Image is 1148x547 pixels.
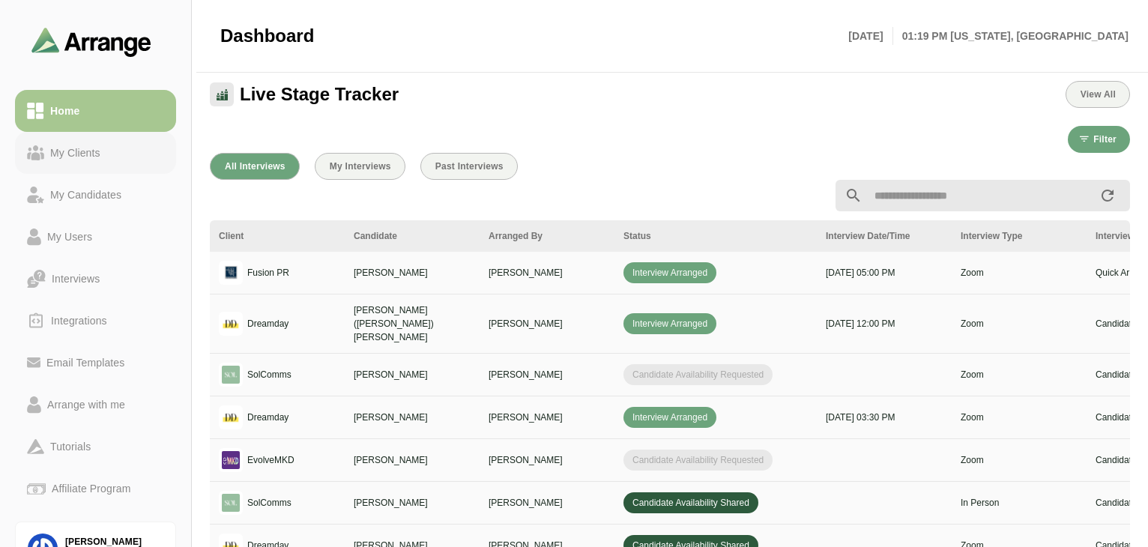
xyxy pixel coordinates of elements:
[219,363,243,387] img: logo
[219,229,336,243] div: Client
[354,303,471,344] p: [PERSON_NAME] ([PERSON_NAME]) [PERSON_NAME]
[15,216,176,258] a: My Users
[489,229,605,243] div: Arranged By
[623,313,716,334] span: Interview Arranged
[961,266,1078,279] p: Zoom
[15,258,176,300] a: Interviews
[848,27,892,45] p: [DATE]
[961,368,1078,381] p: Zoom
[219,261,243,285] img: logo
[623,229,808,243] div: Status
[354,229,471,243] div: Candidate
[826,229,943,243] div: Interview Date/Time
[219,448,243,472] img: logo
[1068,126,1130,153] button: Filter
[1080,89,1116,100] span: View All
[623,492,758,513] span: Candidate Availability Shared
[1093,134,1117,145] span: Filter
[44,102,85,120] div: Home
[40,354,130,372] div: Email Templates
[15,174,176,216] a: My Candidates
[31,27,151,56] img: arrangeai-name-small-logo.4d2b8aee.svg
[435,161,504,172] span: Past Interviews
[41,396,131,414] div: Arrange with me
[623,407,716,428] span: Interview Arranged
[247,266,289,279] p: Fusion PR
[224,161,286,172] span: All Interviews
[15,342,176,384] a: Email Templates
[489,266,605,279] p: [PERSON_NAME]
[15,90,176,132] a: Home
[354,411,471,424] p: [PERSON_NAME]
[44,186,127,204] div: My Candidates
[354,266,471,279] p: [PERSON_NAME]
[315,153,405,180] button: My Interviews
[489,496,605,510] p: [PERSON_NAME]
[15,132,176,174] a: My Clients
[247,496,291,510] p: SolComms
[15,300,176,342] a: Integrations
[247,368,291,381] p: SolComms
[623,262,716,283] span: Interview Arranged
[489,368,605,381] p: [PERSON_NAME]
[219,405,243,429] img: logo
[219,491,243,515] img: logo
[219,312,243,336] img: logo
[961,411,1078,424] p: Zoom
[826,266,943,279] p: [DATE] 05:00 PM
[961,317,1078,330] p: Zoom
[15,468,176,510] a: Affiliate Program
[1099,187,1117,205] i: appended action
[961,229,1078,243] div: Interview Type
[220,25,314,47] span: Dashboard
[354,368,471,381] p: [PERSON_NAME]
[623,450,773,471] span: Candidate Availability Requested
[44,438,97,456] div: Tutorials
[489,317,605,330] p: [PERSON_NAME]
[247,317,288,330] p: Dreamday
[1066,81,1130,108] button: View All
[45,312,113,330] div: Integrations
[420,153,518,180] button: Past Interviews
[329,161,391,172] span: My Interviews
[210,153,300,180] button: All Interviews
[354,496,471,510] p: [PERSON_NAME]
[46,480,136,498] div: Affiliate Program
[15,426,176,468] a: Tutorials
[41,228,98,246] div: My Users
[247,411,288,424] p: Dreamday
[44,144,106,162] div: My Clients
[489,411,605,424] p: [PERSON_NAME]
[354,453,471,467] p: [PERSON_NAME]
[961,453,1078,467] p: Zoom
[247,453,294,467] p: EvolveMKD
[46,270,106,288] div: Interviews
[240,83,399,106] span: Live Stage Tracker
[893,27,1129,45] p: 01:19 PM [US_STATE], [GEOGRAPHIC_DATA]
[489,453,605,467] p: [PERSON_NAME]
[826,317,943,330] p: [DATE] 12:00 PM
[961,496,1078,510] p: In Person
[826,411,943,424] p: [DATE] 03:30 PM
[623,364,773,385] span: Candidate Availability Requested
[15,384,176,426] a: Arrange with me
